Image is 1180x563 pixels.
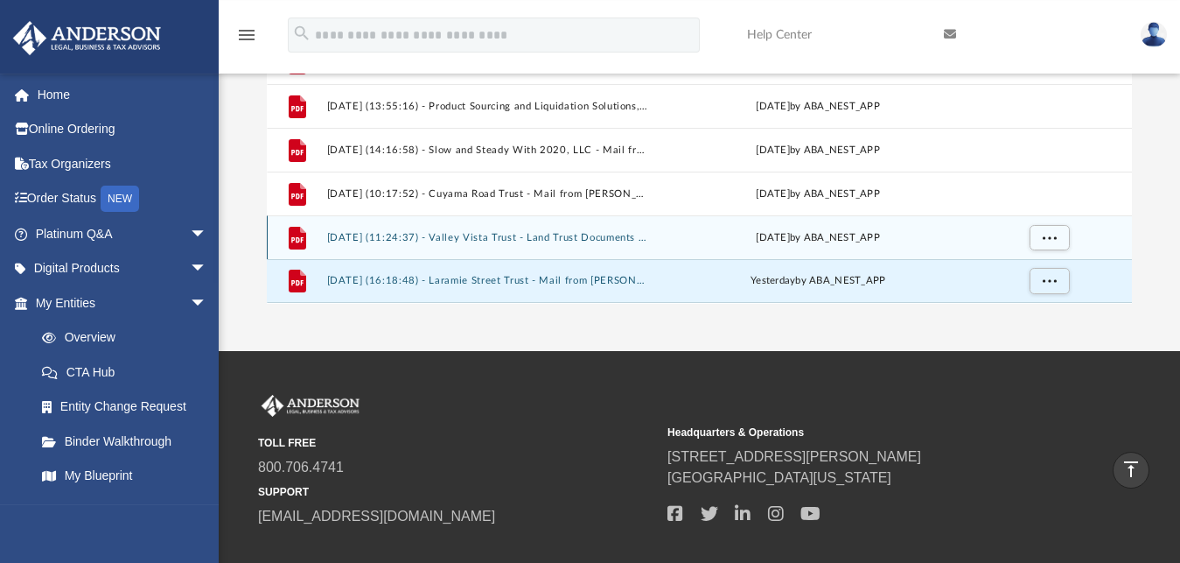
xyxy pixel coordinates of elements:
[12,285,234,320] a: My Entitiesarrow_drop_down
[12,77,234,112] a: Home
[190,216,225,252] span: arrow_drop_down
[657,143,980,158] div: [DATE] by ABA_NEST_APP
[326,232,649,243] button: [DATE] (11:24:37) - Valley Vista Trust - Land Trust Documents from [PERSON_NAME].pdf
[8,21,166,55] img: Anderson Advisors Platinum Portal
[24,320,234,355] a: Overview
[258,509,495,524] a: [EMAIL_ADDRESS][DOMAIN_NAME]
[326,101,649,112] button: [DATE] (13:55:16) - Product Sourcing and Liquidation Solutions, LLC - Mail from [US_STATE] DEPART...
[1113,452,1149,489] a: vertical_align_top
[667,449,921,464] a: [STREET_ADDRESS][PERSON_NAME]
[24,355,234,390] a: CTA Hub
[667,470,891,485] a: [GEOGRAPHIC_DATA][US_STATE]
[258,460,344,475] a: 800.706.4741
[1030,225,1070,251] button: More options
[326,188,649,200] button: [DATE] (10:17:52) - Cuyama Road Trust - Mail from [PERSON_NAME] CPA, CFA.pdf
[24,459,225,494] a: My Blueprint
[12,251,234,286] a: Digital Productsarrow_drop_down
[24,390,234,425] a: Entity Change Request
[292,24,311,43] i: search
[190,251,225,287] span: arrow_drop_down
[657,99,980,115] div: [DATE] by ABA_NEST_APP
[1141,22,1167,47] img: User Pic
[326,276,649,287] button: [DATE] (16:18:48) - Laramie Street Trust - Mail from [PERSON_NAME].pdf
[1030,269,1070,295] button: More options
[12,112,234,147] a: Online Ordering
[24,424,234,459] a: Binder Walkthrough
[667,425,1065,440] small: Headquarters & Operations
[12,216,234,251] a: Platinum Q&Aarrow_drop_down
[657,230,980,246] div: [DATE] by ABA_NEST_APP
[101,186,139,212] div: NEW
[190,285,225,321] span: arrow_drop_down
[751,277,795,286] span: yesterday
[657,186,980,202] div: [DATE] by ABA_NEST_APP
[236,25,257,46] i: menu
[258,435,655,451] small: TOLL FREE
[236,33,257,46] a: menu
[326,144,649,156] button: [DATE] (14:16:58) - Slow and Steady With 2020, LLC - Mail from Slow and Steady With 2020, LLC.pdf
[258,484,655,500] small: SUPPORT
[12,146,234,181] a: Tax Organizers
[258,395,363,418] img: Anderson Advisors Platinum Portal
[12,181,234,217] a: Order StatusNEW
[657,274,980,290] div: by ABA_NEST_APP
[1121,459,1142,480] i: vertical_align_top
[24,493,234,528] a: Tax Due Dates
